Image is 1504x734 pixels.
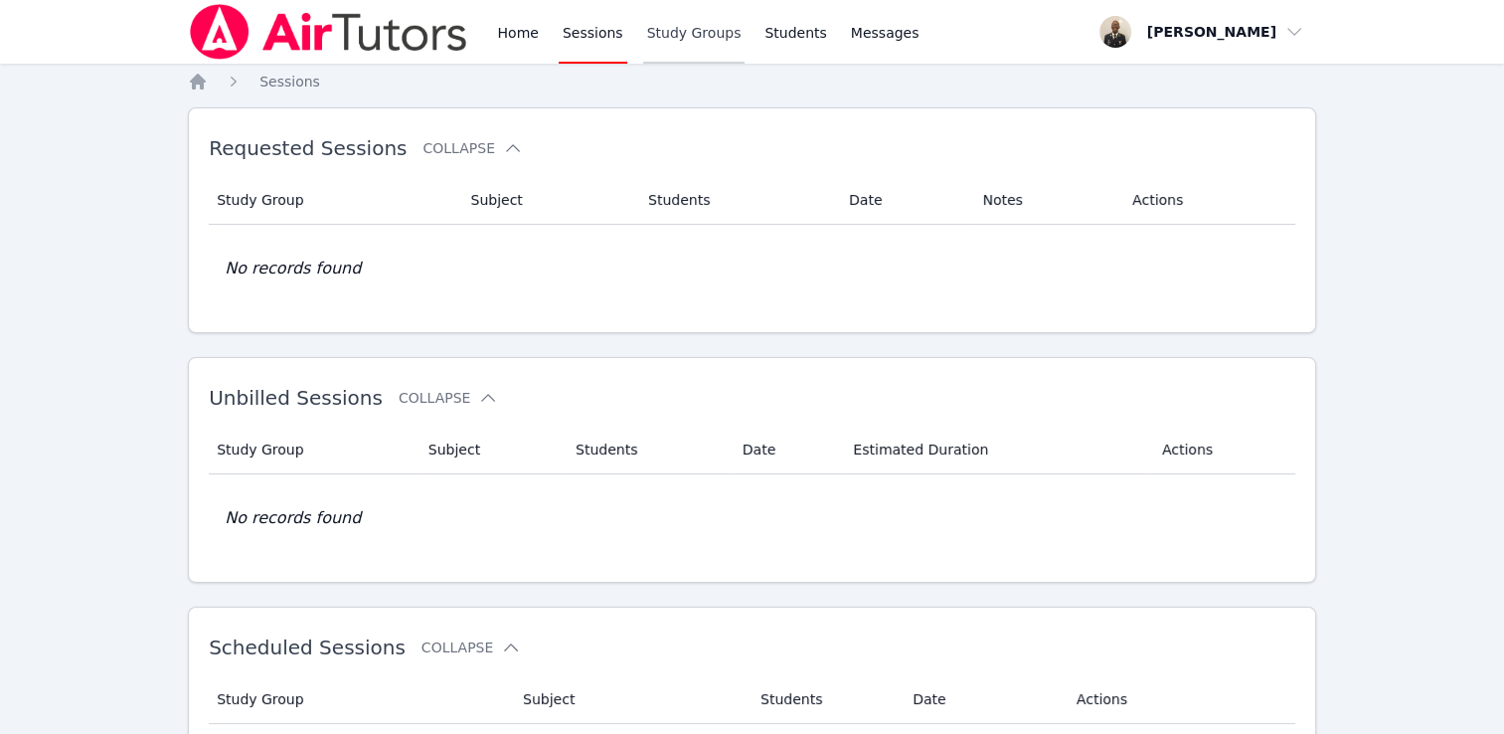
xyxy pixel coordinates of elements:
td: No records found [209,474,1295,562]
th: Actions [1150,426,1295,474]
th: Study Group [209,176,458,225]
span: Sessions [259,74,320,90]
th: Date [837,176,970,225]
img: Air Tutors [188,4,469,60]
span: Scheduled Sessions [209,636,406,659]
button: Collapse [421,638,521,657]
th: Estimated Duration [841,426,1150,474]
th: Subject [511,675,749,724]
th: Date [901,675,1065,724]
th: Students [636,176,837,225]
th: Study Group [209,426,417,474]
th: Date [731,426,842,474]
button: Collapse [399,388,498,408]
td: No records found [209,225,1295,312]
a: Sessions [259,72,320,92]
button: Collapse [422,138,522,158]
span: Messages [851,23,919,43]
th: Actions [1065,675,1295,724]
th: Study Group [209,675,511,724]
th: Students [749,675,901,724]
span: Requested Sessions [209,136,407,160]
th: Subject [417,426,564,474]
nav: Breadcrumb [188,72,1316,92]
th: Students [564,426,731,474]
span: Unbilled Sessions [209,386,383,410]
th: Actions [1120,176,1295,225]
th: Subject [459,176,637,225]
th: Notes [970,176,1120,225]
